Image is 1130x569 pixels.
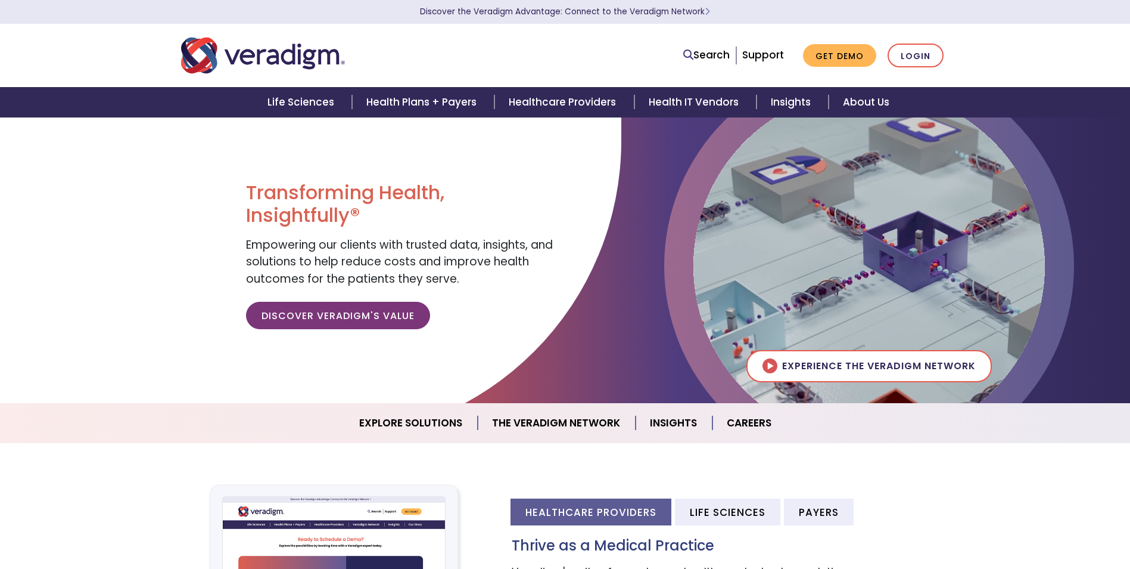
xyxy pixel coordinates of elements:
[345,408,478,438] a: Explore Solutions
[888,44,944,68] a: Login
[246,237,553,287] span: Empowering our clients with trusted data, insights, and solutions to help reduce costs and improv...
[742,48,784,62] a: Support
[352,87,494,117] a: Health Plans + Payers
[634,87,757,117] a: Health IT Vendors
[712,408,786,438] a: Careers
[181,36,345,75] img: Veradigm logo
[675,499,780,525] li: Life Sciences
[829,87,904,117] a: About Us
[420,6,710,17] a: Discover the Veradigm Advantage: Connect to the Veradigm NetworkLearn More
[510,499,671,525] li: Healthcare Providers
[478,408,636,438] a: The Veradigm Network
[757,87,829,117] a: Insights
[784,499,854,525] li: Payers
[253,87,352,117] a: Life Sciences
[512,537,950,555] h3: Thrive as a Medical Practice
[246,181,556,227] h1: Transforming Health, Insightfully®
[705,6,710,17] span: Learn More
[246,302,430,329] a: Discover Veradigm's Value
[683,47,730,63] a: Search
[803,44,876,67] a: Get Demo
[494,87,634,117] a: Healthcare Providers
[636,408,712,438] a: Insights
